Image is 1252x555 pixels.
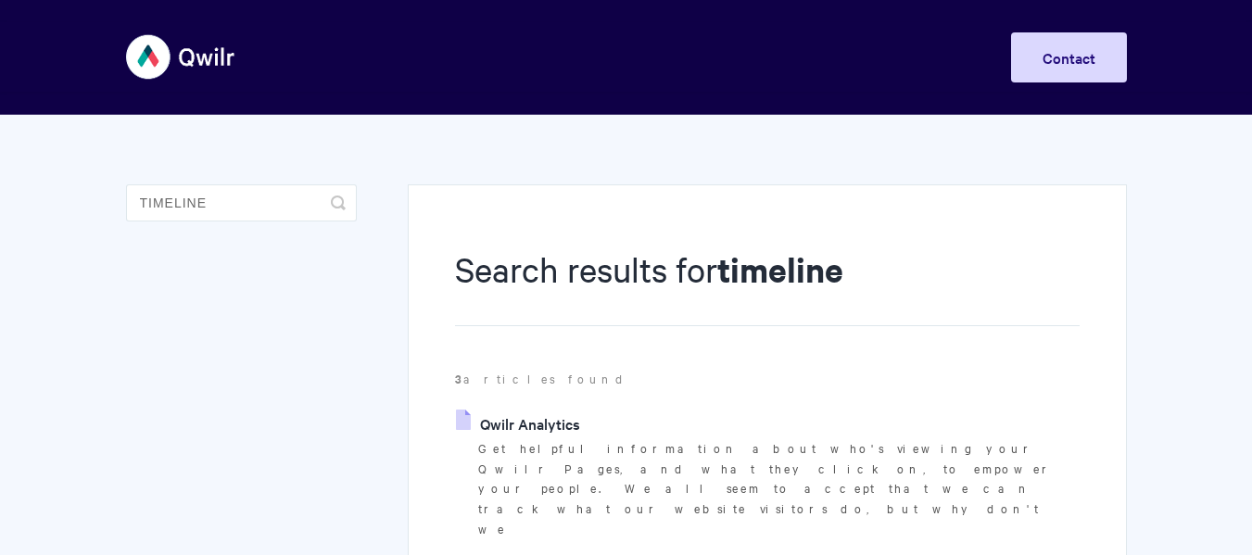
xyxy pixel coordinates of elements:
[126,184,357,221] input: Search
[478,438,1079,539] p: Get helpful information about who's viewing your Qwilr Pages, and what they click on, to empower ...
[1011,32,1127,82] a: Contact
[455,370,463,387] strong: 3
[717,246,843,292] strong: timeline
[456,410,580,437] a: Qwilr Analytics
[455,246,1079,326] h1: Search results for
[126,22,236,92] img: Qwilr Help Center
[455,369,1079,389] p: articles found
